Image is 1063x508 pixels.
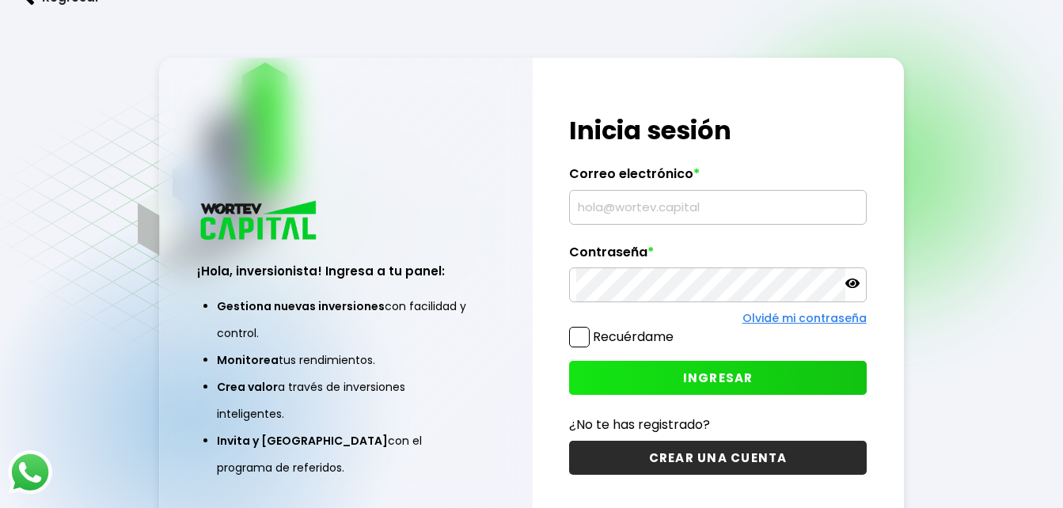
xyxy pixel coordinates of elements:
[217,352,279,368] span: Monitorea
[593,328,674,346] label: Recuérdame
[569,415,866,434] p: ¿No te has registrado?
[569,245,866,268] label: Contraseña
[576,191,859,224] input: hola@wortev.capital
[217,298,385,314] span: Gestiona nuevas inversiones
[217,373,474,427] li: a través de inversiones inteligentes.
[569,112,866,150] h1: Inicia sesión
[8,450,52,495] img: logos_whatsapp-icon.242b2217.svg
[217,293,474,347] li: con facilidad y control.
[569,166,866,190] label: Correo electrónico
[569,361,866,395] button: INGRESAR
[683,370,754,386] span: INGRESAR
[569,415,866,475] a: ¿No te has registrado?CREAR UNA CUENTA
[197,199,322,245] img: logo_wortev_capital
[742,310,867,326] a: Olvidé mi contraseña
[217,427,474,481] li: con el programa de referidos.
[217,347,474,373] li: tus rendimientos.
[217,433,388,449] span: Invita y [GEOGRAPHIC_DATA]
[197,262,494,280] h3: ¡Hola, inversionista! Ingresa a tu panel:
[217,379,278,395] span: Crea valor
[569,441,866,475] button: CREAR UNA CUENTA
